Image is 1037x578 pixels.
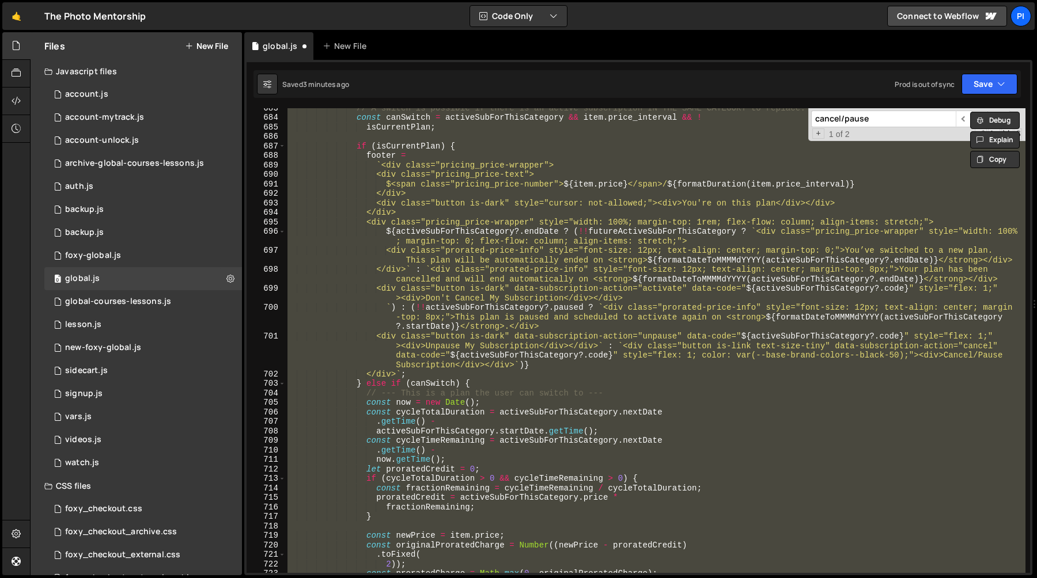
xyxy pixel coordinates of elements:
div: account.js [65,89,108,100]
div: 686 [247,132,286,142]
div: backup.js [65,204,104,215]
div: lesson.js [65,320,101,330]
div: 13533/41206.js [44,129,242,152]
div: 705 [247,398,286,408]
span: 0 [54,275,61,284]
div: account-mytrack.js [65,112,144,123]
button: Copy [970,151,1020,168]
div: new-foxy-global.js [65,343,141,353]
div: 13533/38978.js [44,405,242,428]
div: 706 [247,408,286,417]
div: 698 [247,265,286,284]
button: Save [962,74,1017,94]
div: 13533/35472.js [44,313,242,336]
div: 689 [247,161,286,170]
div: foxy-global.js [65,250,121,261]
div: 719 [247,531,286,541]
div: 713 [247,474,286,484]
div: Javascript files [31,60,242,83]
div: 710 [247,446,286,455]
div: Prod is out of sync [895,79,955,89]
a: Pi [1010,6,1031,26]
div: backup.js [65,227,104,238]
div: 688 [247,151,286,161]
div: The Photo Mentorship [44,9,146,23]
button: Code Only [470,6,567,26]
div: 691 [247,180,286,189]
div: 696 [247,227,286,246]
a: 🤙 [2,2,31,30]
div: 712 [247,465,286,474]
button: Explain [970,131,1020,149]
div: 13533/40053.js [44,336,242,359]
div: account-unlock.js [65,135,139,146]
div: 684 [247,113,286,123]
div: global.js [65,273,100,284]
div: 699 [247,284,286,303]
div: 13533/35364.js [44,382,242,405]
div: 13533/42246.js [44,428,242,451]
div: 702 [247,370,286,379]
div: 13533/38747.css [44,543,242,566]
div: 709 [247,436,286,446]
div: 683 [247,104,286,113]
div: sidecart.js [65,366,108,376]
div: New File [323,40,371,52]
div: 690 [247,170,286,180]
div: 694 [247,208,286,218]
div: foxy_checkout_archive.css [65,527,177,537]
div: 13533/34034.js [44,175,242,198]
div: 717 [247,512,286,522]
div: 693 [247,199,286,208]
div: 13533/44030.css [44,520,242,543]
div: foxy_checkout_external.css [65,550,180,560]
div: 13533/43446.js [44,359,242,382]
div: 3 minutes ago [303,79,349,89]
div: 692 [247,189,286,199]
div: 721 [247,550,286,560]
div: 700 [247,303,286,332]
div: 687 [247,142,286,151]
div: auth.js [65,181,93,192]
div: 703 [247,379,286,389]
div: foxy_checkout.css [65,504,142,514]
button: New File [185,41,228,51]
div: 13533/35292.js [44,290,242,313]
input: Search for [811,111,956,127]
div: Saved [282,79,349,89]
div: 716 [247,503,286,512]
div: 704 [247,389,286,398]
div: 13533/34219.js [44,244,242,267]
div: 13533/34220.js [44,83,242,106]
h2: Files [44,40,65,52]
a: Connect to Webflow [887,6,1007,26]
span: ​ [956,111,972,127]
div: global-courses-lessons.js [65,296,171,307]
div: videos.js [65,435,101,445]
div: 13533/38507.css [44,497,242,520]
div: 720 [247,541,286,550]
div: CSS files [31,474,242,497]
div: 701 [247,332,286,370]
div: 685 [247,123,286,132]
div: 13533/39483.js [44,267,242,290]
div: watch.js [65,458,99,468]
div: 13533/43968.js [44,152,242,175]
div: global.js [263,40,297,52]
span: Toggle Replace mode [812,128,824,139]
button: Debug [970,112,1020,129]
div: 707 [247,417,286,427]
div: 715 [247,493,286,503]
span: 1 of 2 [824,130,854,139]
div: 722 [247,560,286,569]
div: 13533/45030.js [44,221,242,244]
div: 714 [247,484,286,493]
div: vars.js [65,412,92,422]
div: archive-global-courses-lessons.js [65,158,204,169]
div: 13533/38527.js [44,451,242,474]
div: 13533/45031.js [44,198,242,221]
div: 13533/38628.js [44,106,242,129]
div: 697 [247,246,286,265]
div: 711 [247,455,286,465]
